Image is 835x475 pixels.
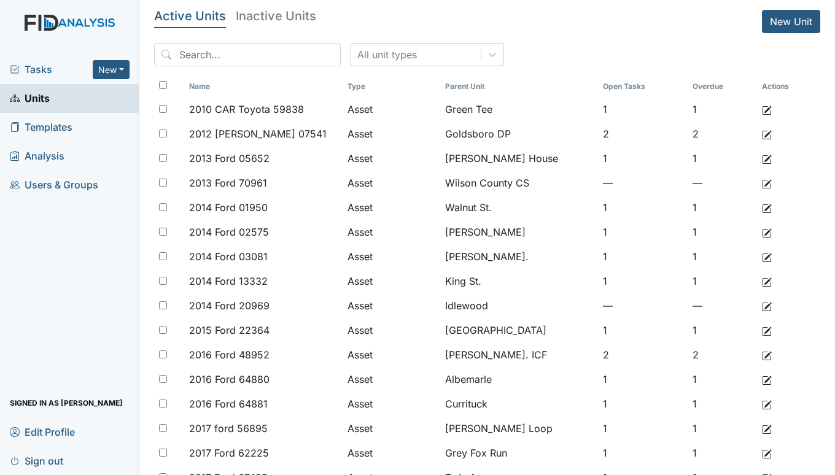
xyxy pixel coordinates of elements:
th: Actions [757,76,818,97]
span: 2016 Ford 64880 [189,372,270,387]
span: 2010 CAR Toyota 59838 [189,102,304,117]
th: Toggle SortBy [343,76,440,97]
th: Toggle SortBy [688,76,757,97]
td: 1 [598,318,688,342]
td: [PERSON_NAME]. ICF [440,342,598,367]
span: Users & Groups [10,176,98,195]
td: Asset [343,293,440,318]
td: Wilson County CS [440,171,598,195]
td: 1 [598,244,688,269]
td: 1 [598,220,688,244]
span: 2015 Ford 22364 [189,323,270,338]
td: 1 [598,97,688,122]
span: 2014 Ford 13332 [189,274,268,288]
div: All unit types [357,47,417,62]
td: 1 [598,146,688,171]
td: — [688,171,757,195]
td: 1 [688,195,757,220]
td: 2 [598,122,688,146]
td: Asset [343,367,440,392]
td: 1 [688,146,757,171]
td: 1 [598,269,688,293]
td: — [598,171,688,195]
span: 2014 Ford 01950 [189,200,268,215]
td: 1 [688,220,757,244]
span: 2017 ford 56895 [189,421,268,436]
td: Asset [343,342,440,367]
td: Asset [343,195,440,220]
span: 2014 Ford 20969 [189,298,270,313]
span: 2017 Ford 62225 [189,446,269,460]
td: 1 [688,97,757,122]
td: King St. [440,269,598,293]
td: Asset [343,146,440,171]
span: 2016 Ford 48952 [189,347,270,362]
td: Green Tee [440,97,598,122]
td: 2 [688,342,757,367]
td: 1 [688,441,757,465]
input: Search... [154,43,341,66]
td: Asset [343,97,440,122]
td: 1 [688,269,757,293]
td: Asset [343,244,440,269]
td: 2 [688,122,757,146]
th: Toggle SortBy [598,76,688,97]
input: Toggle All Rows Selected [159,81,167,89]
td: — [598,293,688,318]
td: [PERSON_NAME] [440,220,598,244]
td: 1 [688,416,757,441]
td: [GEOGRAPHIC_DATA] [440,318,598,342]
td: Asset [343,171,440,195]
span: 2012 [PERSON_NAME] 07541 [189,126,327,141]
span: 2014 Ford 02575 [189,225,269,239]
td: Asset [343,269,440,293]
span: Edit Profile [10,422,75,441]
th: Toggle SortBy [440,76,598,97]
td: [PERSON_NAME]. [440,244,598,269]
td: Goldsboro DP [440,122,598,146]
td: 1 [688,318,757,342]
td: 1 [598,416,688,441]
span: Signed in as [PERSON_NAME] [10,393,123,412]
span: 2013 Ford 05652 [189,151,270,166]
span: Analysis [10,147,64,166]
td: Grey Fox Run [440,441,598,465]
span: 2013 Ford 70961 [189,176,267,190]
span: Templates [10,118,72,137]
td: Asset [343,392,440,416]
button: New [93,60,130,79]
span: 2016 Ford 64881 [189,396,268,411]
span: Sign out [10,451,63,470]
td: Asset [343,122,440,146]
td: Idlewood [440,293,598,318]
td: 1 [688,367,757,392]
td: 1 [598,392,688,416]
td: [PERSON_NAME] Loop [440,416,598,441]
td: 2 [598,342,688,367]
td: — [688,293,757,318]
td: Albemarle [440,367,598,392]
td: Asset [343,220,440,244]
td: Asset [343,416,440,441]
td: 1 [598,441,688,465]
h5: Inactive Units [236,10,316,22]
td: Walnut St. [440,195,598,220]
h5: Active Units [154,10,226,22]
th: Toggle SortBy [184,76,342,97]
span: 2014 Ford 03081 [189,249,268,264]
a: New Unit [762,10,820,33]
td: Asset [343,318,440,342]
td: [PERSON_NAME] House [440,146,598,171]
td: 1 [688,392,757,416]
td: 1 [598,195,688,220]
td: Currituck [440,392,598,416]
td: 1 [598,367,688,392]
a: Tasks [10,62,93,77]
td: Asset [343,441,440,465]
span: Units [10,89,50,108]
td: 1 [688,244,757,269]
